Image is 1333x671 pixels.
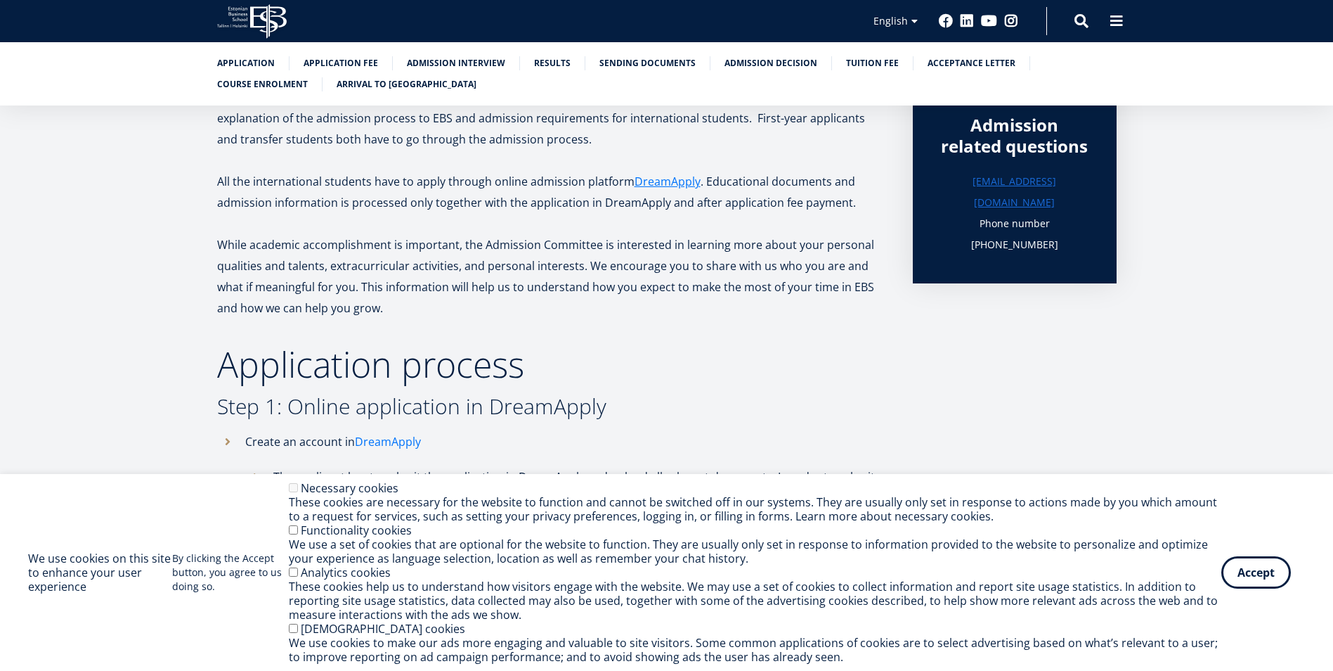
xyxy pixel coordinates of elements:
p: By clicking the Accept button, you agree to us doing so. [172,551,289,594]
label: [DEMOGRAPHIC_DATA] cookies [301,621,465,637]
a: Instagram [1004,14,1018,28]
a: Admission decision [724,56,817,70]
p: Phone number [PHONE_NUMBER] [941,213,1088,255]
a: Application fee [304,56,378,70]
a: Sending documents [599,56,696,70]
a: DreamApply [635,171,701,192]
a: Tuition fee [846,56,899,70]
label: Analytics cookies [301,565,391,580]
div: These cookies are necessary for the website to function and cannot be switched off in our systems... [289,495,1221,523]
a: [EMAIL_ADDRESS][DOMAIN_NAME] [941,171,1088,213]
button: Accept [1221,556,1291,589]
li: Create an account in [217,431,885,551]
p: While academic accomplishment is important, the Admission Committee is interested in learning mor... [217,234,885,319]
a: Course enrolment [217,77,308,91]
p: All the international students have to apply through online admission platform . Educational docu... [217,171,885,213]
label: Necessary cookies [301,480,398,496]
a: Arrival to [GEOGRAPHIC_DATA] [337,77,476,91]
a: Results [534,56,571,70]
label: Functionality cookies [301,523,412,538]
a: Youtube [981,14,997,28]
div: We use cookies to make our ads more engaging and valuable to site visitors. Some common applicati... [289,636,1221,664]
div: Admission related questions [941,115,1088,157]
a: Admission interview [407,56,505,70]
p: We look forward to learning about you through your application to Estonian Business School. Here ... [217,87,885,150]
h2: Application process [217,347,885,382]
a: Application [217,56,275,70]
h3: Step 1: Online application in DreamApply [217,396,885,417]
a: Acceptance letter [928,56,1015,70]
a: Linkedin [960,14,974,28]
div: We use a set of cookies that are optional for the website to function. They are usually only set ... [289,537,1221,565]
a: DreamApply [355,431,421,452]
div: These cookies help us to understand how visitors engage with the website. We may use a set of coo... [289,580,1221,622]
a: Facebook [939,14,953,28]
li: The applicant has to submit the application in DreamApply and upload all relevant documents. In o... [245,466,885,530]
h2: We use cookies on this site to enhance your user experience [28,551,172,594]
